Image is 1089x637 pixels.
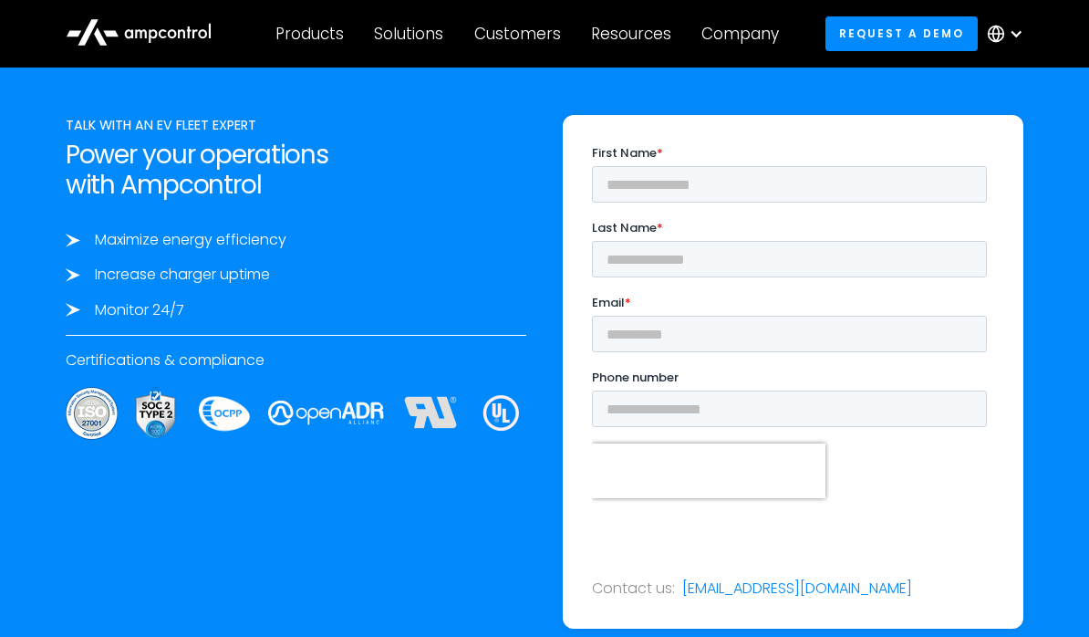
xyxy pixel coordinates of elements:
[374,24,443,44] div: Solutions
[701,24,779,44] div: Company
[591,24,671,44] div: Resources
[275,24,344,44] div: Products
[825,16,979,50] a: Request a demo
[682,579,912,599] a: [EMAIL_ADDRESS][DOMAIN_NAME]
[592,579,675,599] div: Contact us:
[474,24,561,44] div: Customers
